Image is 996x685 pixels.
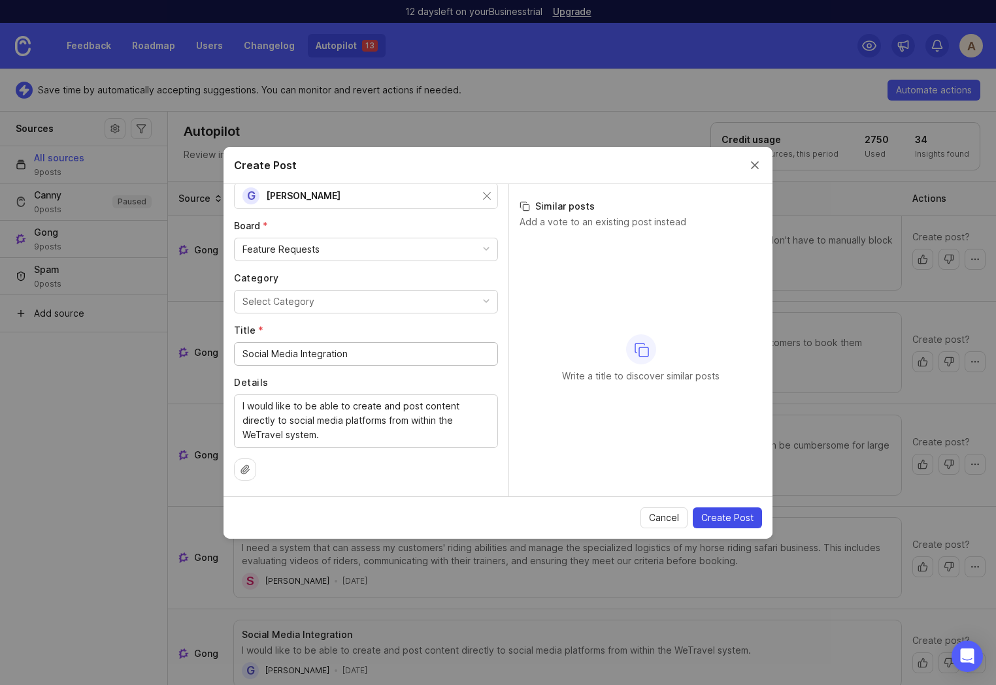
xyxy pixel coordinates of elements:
p: Write a title to discover similar posts [562,370,720,383]
button: Cancel [640,507,688,528]
h3: Similar posts [520,200,762,213]
span: Title (required) [234,325,263,336]
label: Category [234,272,498,285]
textarea: I would like to be able to create and post content directly to social media platforms from within... [242,399,490,442]
span: Board (required) [234,220,268,231]
div: Open Intercom Messenger [952,641,983,672]
div: Select Category [242,295,314,309]
span: Create Post [701,511,754,524]
span: Cancel [649,511,679,524]
input: Short, descriptive title [242,347,490,361]
div: Feature Requests [242,242,320,257]
h2: Create Post [234,157,297,173]
div: G [242,187,259,204]
label: Details [234,376,498,389]
button: Close create post modal [748,158,762,172]
span: [PERSON_NAME] [266,190,340,201]
button: Create Post [693,507,762,528]
p: Add a vote to an existing post instead [520,215,762,229]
